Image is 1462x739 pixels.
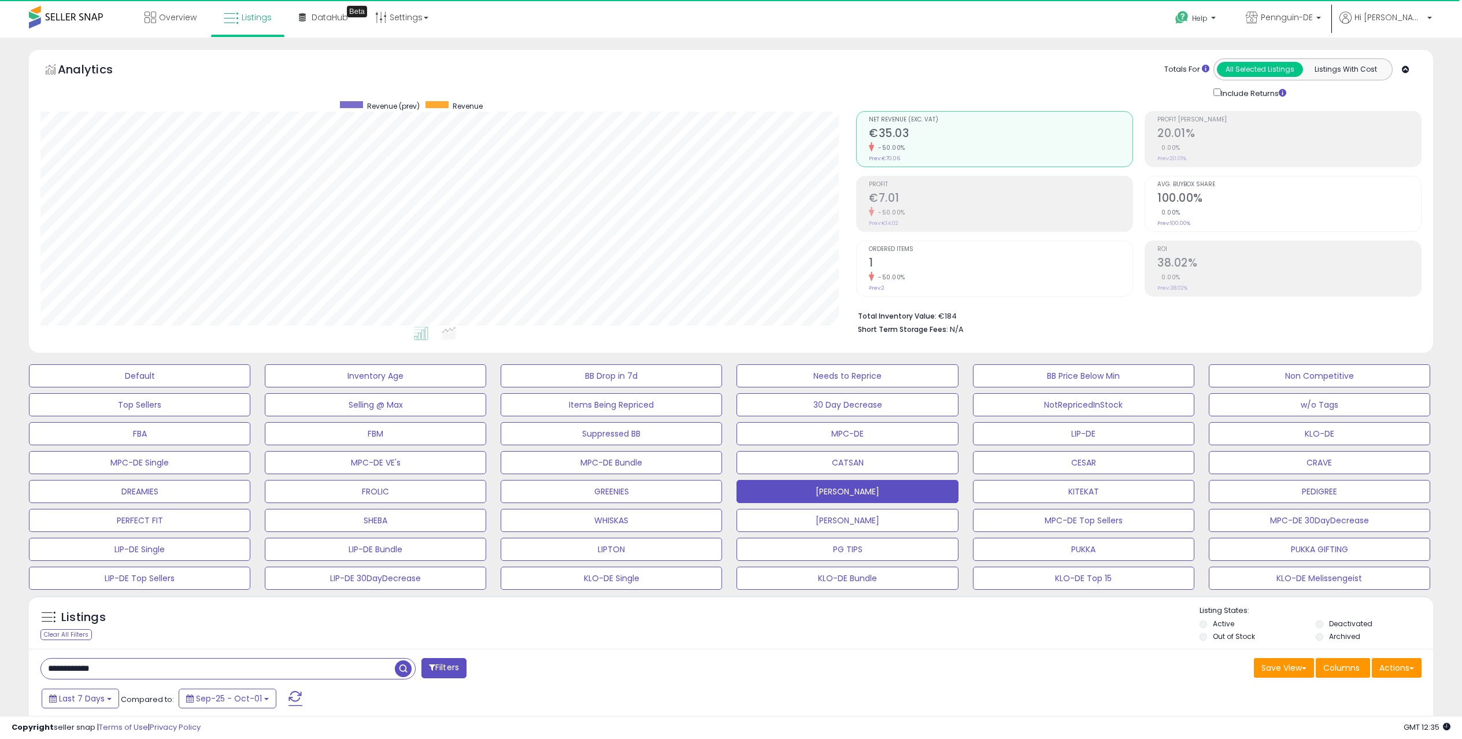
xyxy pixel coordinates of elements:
button: Inventory Age [265,364,486,387]
div: Tooltip anchor [347,6,367,17]
small: Prev: 20.01% [1157,155,1186,162]
button: Save View [1254,658,1314,678]
button: LIP-DE 30DayDecrease [265,567,486,590]
button: Listings With Cost [1302,62,1389,77]
button: MPC-DE 30DayDecrease [1209,509,1430,532]
button: KITEKAT [973,480,1194,503]
button: PERFECT FIT [29,509,250,532]
span: Hi [PERSON_NAME] [1354,12,1424,23]
button: CRAVE [1209,451,1430,474]
button: BB Price Below Min [973,364,1194,387]
button: Filters [421,658,467,678]
button: [PERSON_NAME] [736,480,958,503]
span: Help [1192,13,1208,23]
button: Default [29,364,250,387]
button: BB Drop in 7d [501,364,722,387]
span: Overview [159,12,197,23]
span: Pennguin-DE [1261,12,1313,23]
button: MPC-DE Top Sellers [973,509,1194,532]
button: [PERSON_NAME] [736,509,958,532]
button: LIP-DE Single [29,538,250,561]
button: Non Competitive [1209,364,1430,387]
button: Actions [1372,658,1422,678]
small: -50.00% [874,143,905,152]
button: Top Sellers [29,393,250,416]
button: MPC-DE [736,422,958,445]
h2: 20.01% [1157,127,1421,142]
span: 2025-10-9 12:35 GMT [1404,722,1450,733]
span: Profit [869,182,1132,188]
a: Hi [PERSON_NAME] [1339,12,1432,38]
button: w/o Tags [1209,393,1430,416]
label: Active [1213,619,1234,629]
button: KLO-DE Top 15 [973,567,1194,590]
div: seller snap | | [12,722,201,733]
button: KLO-DE [1209,422,1430,445]
span: Columns [1323,662,1360,674]
strong: Copyright [12,722,54,733]
button: KLO-DE Melissengeist [1209,567,1430,590]
label: Archived [1329,631,1360,641]
span: DataHub [312,12,348,23]
button: Columns [1316,658,1370,678]
button: PEDIGREE [1209,480,1430,503]
button: All Selected Listings [1217,62,1303,77]
button: Suppressed BB [501,422,722,445]
small: 0.00% [1157,143,1180,152]
button: KLO-DE Single [501,567,722,590]
small: Prev: €70.06 [869,155,900,162]
b: Short Term Storage Fees: [858,324,948,334]
small: 0.00% [1157,208,1180,217]
span: Revenue [453,101,483,111]
button: KLO-DE Bundle [736,567,958,590]
button: LIP-DE Bundle [265,538,486,561]
button: 30 Day Decrease [736,393,958,416]
small: 0.00% [1157,273,1180,282]
span: Net Revenue (Exc. VAT) [869,117,1132,123]
span: Ordered Items [869,246,1132,253]
button: MPC-DE Bundle [501,451,722,474]
button: MPC-DE Single [29,451,250,474]
h5: Listings [61,609,106,626]
button: WHISKAS [501,509,722,532]
button: Items Being Repriced [501,393,722,416]
label: Out of Stock [1213,631,1255,641]
span: Revenue (prev) [367,101,420,111]
a: Terms of Use [99,722,148,733]
button: DREAMIES [29,480,250,503]
small: -50.00% [874,208,905,217]
div: Totals For [1164,64,1209,75]
h2: 100.00% [1157,191,1421,207]
label: Deactivated [1329,619,1372,629]
h5: Analytics [58,61,135,80]
button: PUKKA GIFTING [1209,538,1430,561]
button: FROLIC [265,480,486,503]
div: Clear All Filters [40,629,92,640]
button: CESAR [973,451,1194,474]
button: SHEBA [265,509,486,532]
a: Help [1166,2,1227,38]
h2: €35.03 [869,127,1132,142]
small: Prev: 100.00% [1157,220,1190,227]
button: LIPTON [501,538,722,561]
small: Prev: 38.02% [1157,284,1187,291]
span: Last 7 Days [59,693,105,704]
button: GREENIES [501,480,722,503]
button: LIP-DE Top Sellers [29,567,250,590]
span: Listings [242,12,272,23]
i: Get Help [1175,10,1189,25]
div: Include Returns [1205,86,1300,99]
button: FBM [265,422,486,445]
button: MPC-DE VE's [265,451,486,474]
button: NotRepricedInStock [973,393,1194,416]
p: Listing States: [1200,605,1433,616]
h2: €7.01 [869,191,1132,207]
button: Needs to Reprice [736,364,958,387]
span: ROI [1157,246,1421,253]
span: Avg. Buybox Share [1157,182,1421,188]
li: €184 [858,308,1413,322]
button: Sep-25 - Oct-01 [179,689,276,708]
button: CATSAN [736,451,958,474]
button: Last 7 Days [42,689,119,708]
button: PUKKA [973,538,1194,561]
